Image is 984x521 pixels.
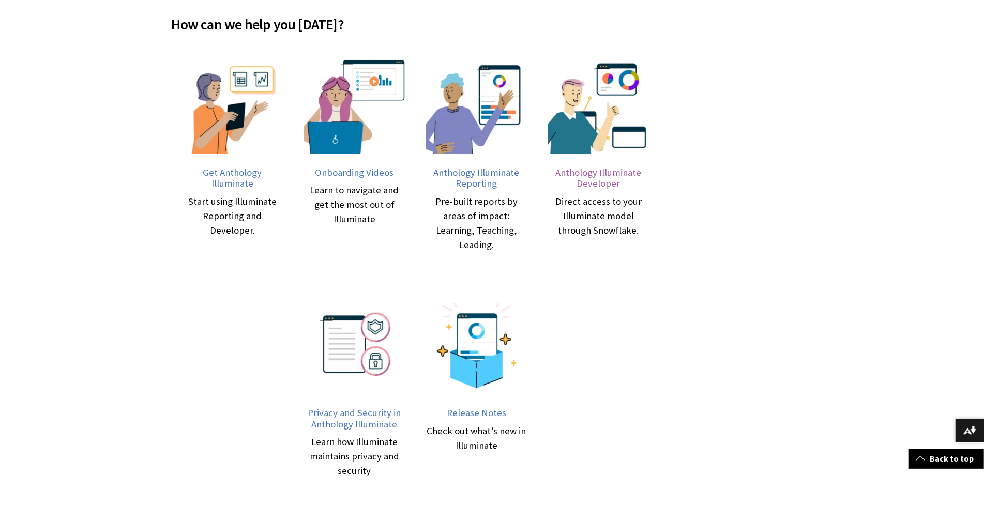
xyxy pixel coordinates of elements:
img: Report unboxing [426,294,527,395]
img: Illustrative representation of Privacy and Security with a lock and shield. [304,294,405,395]
div: Learn how Illuminate maintains privacy and security [304,435,405,478]
span: Release Notes [447,407,506,419]
a: Illustrative representation of Privacy and Security with a lock and shield. Privacy and Security ... [304,294,405,479]
div: Check out what’s new in Illuminate [426,424,527,453]
a: Report unboxing Release Notes Check out what’s new in Illuminate [426,294,527,479]
img: get Anthology Illuminate [182,53,283,154]
h2: How can we help you [DATE]? [172,1,660,35]
div: Start using Illuminate Reporting and Developer. [182,194,283,238]
a: Back to top [909,449,984,468]
img: Illustration of a man pointing to a dashboard [426,53,527,154]
a: An illustration of a girl in front of a computer Onboarding Videos Learn to navigate and get the ... [304,53,405,252]
a: Illustration of a man with databases on the background Anthology Illuminate Developer Direct acce... [548,53,649,252]
a: get Anthology Illuminate Get Anthology Illuminate Start using Illuminate Reporting and Developer. [182,53,283,252]
span: Privacy and Security in Anthology Illuminate [308,407,401,430]
div: Learn to navigate and get the most out of Illuminate [304,183,405,226]
a: Illustration of a man pointing to a dashboard Anthology Illuminate Reporting Pre-built reports by... [426,53,527,252]
img: An illustration of a girl in front of a computer [304,53,405,154]
span: Onboarding Videos [315,166,394,178]
span: Anthology Illuminate Developer [556,166,642,190]
span: Anthology Illuminate Reporting [434,166,520,190]
img: Illustration of a man with databases on the background [548,53,649,154]
div: Pre-built reports by areas of impact: Learning, Teaching, Leading. [426,194,527,252]
div: Direct access to your Illuminate model through Snowflake. [548,194,649,238]
span: Get Anthology Illuminate [203,166,262,190]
